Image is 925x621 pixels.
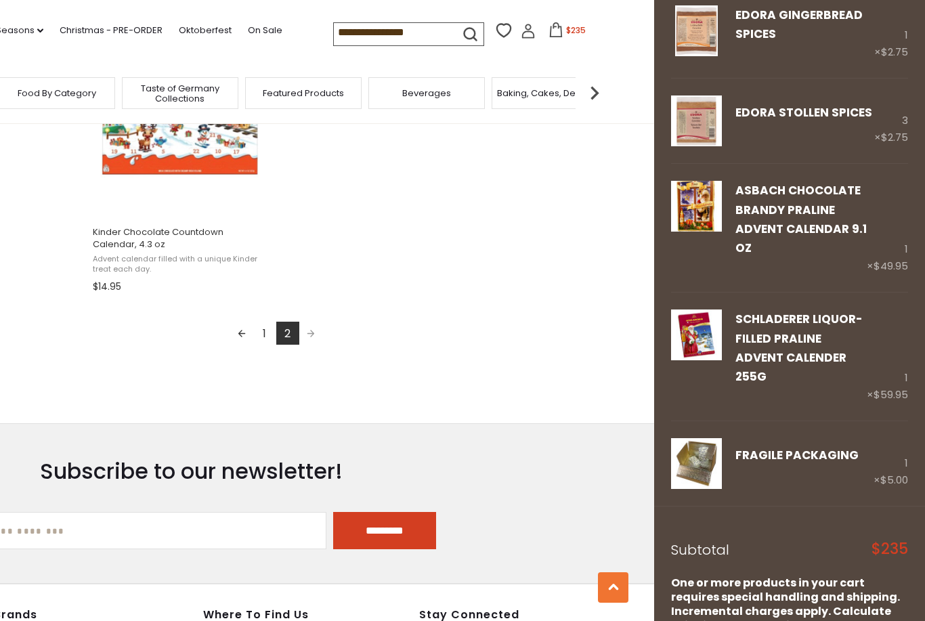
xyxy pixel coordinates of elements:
[581,79,608,106] img: next arrow
[874,387,908,402] span: $59.95
[93,322,459,349] div: Pagination
[867,181,908,275] div: 1 ×
[735,7,863,42] a: Edora Gingerbread Spices
[230,322,253,345] a: Previous page
[671,181,722,232] img: Asbach Chocolate Brandy Praline Advent Calendar 9.1 oz
[253,322,276,345] a: 1
[538,22,596,43] button: $235
[671,309,722,360] img: Schladerer Liquor-Filled Praline Advent Calender 255g
[91,13,270,297] a: Kinder Chocolate Countdown Calendar, 4.3 oz
[248,23,282,38] a: On Sale
[880,473,908,487] span: $5.00
[671,181,722,275] a: Asbach Chocolate Brandy Praline Advent Calendar 9.1 oz
[126,83,234,104] a: Taste of Germany Collections
[497,88,602,98] a: Baking, Cakes, Desserts
[874,438,908,489] div: 1 ×
[671,309,722,404] a: Schladerer Liquor-Filled Praline Advent Calender 255g
[671,540,729,559] span: Subtotal
[735,104,872,121] a: Edora Stollen Spices
[179,23,232,38] a: Oktoberfest
[93,226,268,251] span: Kinder Chocolate Countdown Calendar, 4.3 oz
[874,259,908,273] span: $49.95
[671,438,722,489] img: FRAGILE Packaging
[881,45,908,59] span: $2.75
[671,5,722,61] a: Edora Gingerbread Spices
[566,24,586,36] span: $235
[276,322,299,345] a: 2
[874,5,908,61] div: 1 ×
[867,309,908,404] div: 1 ×
[60,23,163,38] a: Christmas - PRE-ORDER
[18,88,96,98] a: Food By Category
[671,5,722,56] img: Edora Gingerbread Spices
[735,447,859,463] a: FRAGILE Packaging
[735,182,867,256] a: Asbach Chocolate Brandy Praline Advent Calendar 9.1 oz
[93,280,121,294] span: $14.95
[93,254,268,275] span: Advent calendar filled with a unique Kinder treat each day.
[402,88,451,98] a: Beverages
[872,542,908,557] span: $235
[881,130,908,144] span: $2.75
[671,95,722,146] img: Edora Stollen Spices
[735,311,863,385] a: Schladerer Liquor-Filled Praline Advent Calender 255g
[263,88,344,98] a: Featured Products
[874,95,908,146] div: 3 ×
